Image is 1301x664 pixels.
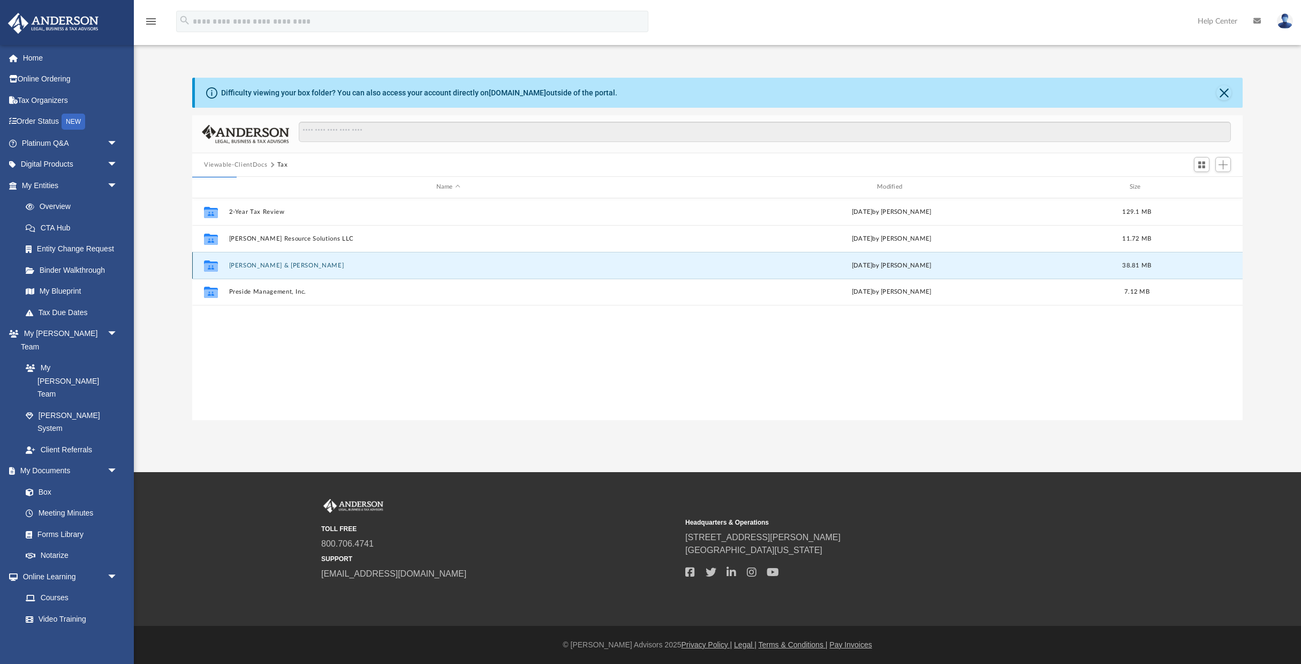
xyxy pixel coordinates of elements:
[1122,235,1151,241] span: 11.72 MB
[15,524,123,545] a: Forms Library
[15,405,128,439] a: [PERSON_NAME] System
[15,545,128,566] a: Notarize
[672,260,1111,270] div: [DATE] by [PERSON_NAME]
[829,640,872,649] a: Pay Invoices
[685,533,841,542] a: [STREET_ADDRESS][PERSON_NAME]
[107,154,128,176] span: arrow_drop_down
[15,503,128,524] a: Meeting Minutes
[321,554,678,564] small: SUPPORT
[685,546,822,555] a: [GEOGRAPHIC_DATA][US_STATE]
[229,262,668,269] button: [PERSON_NAME] & [PERSON_NAME]
[321,539,374,548] a: 800.706.4741
[685,518,1042,527] small: Headquarters & Operations
[15,302,134,323] a: Tax Due Dates
[277,160,288,170] button: Tax
[5,13,102,34] img: Anderson Advisors Platinum Portal
[1122,262,1151,268] span: 38.81 MB
[734,640,757,649] a: Legal |
[15,608,123,630] a: Video Training
[15,281,128,302] a: My Blueprint
[107,566,128,588] span: arrow_drop_down
[1122,208,1151,214] span: 129.1 MB
[15,587,128,609] a: Courses
[321,524,678,534] small: TOLL FREE
[672,182,1111,192] div: Modified
[1215,157,1231,172] button: Add
[107,323,128,345] span: arrow_drop_down
[489,88,546,97] a: [DOMAIN_NAME]
[221,87,617,99] div: Difficulty viewing your box folder? You can also access your account directly on outside of the p...
[672,207,1111,217] div: [DATE] by [PERSON_NAME]
[7,154,134,175] a: Digital Productsarrow_drop_down
[15,357,123,405] a: My [PERSON_NAME] Team
[15,217,134,238] a: CTA Hub
[179,14,191,26] i: search
[672,287,1111,297] div: [DATE] by [PERSON_NAME]
[1163,182,1238,192] div: id
[15,196,134,218] a: Overview
[672,234,1111,243] div: [DATE] by [PERSON_NAME]
[145,15,157,28] i: menu
[7,111,134,133] a: Order StatusNEW
[15,439,128,460] a: Client Referrals
[1194,157,1210,172] button: Switch to Grid View
[107,460,128,482] span: arrow_drop_down
[1116,182,1159,192] div: Size
[299,122,1231,142] input: Search files and folders
[7,566,128,587] a: Online Learningarrow_drop_down
[7,175,134,196] a: My Entitiesarrow_drop_down
[229,235,668,242] button: [PERSON_NAME] Resource Solutions LLC
[1216,85,1231,100] button: Close
[15,238,134,260] a: Entity Change Request
[7,89,134,111] a: Tax Organizers
[1277,13,1293,29] img: User Pic
[145,20,157,28] a: menu
[759,640,828,649] a: Terms & Conditions |
[321,569,466,578] a: [EMAIL_ADDRESS][DOMAIN_NAME]
[321,499,385,513] img: Anderson Advisors Platinum Portal
[62,114,85,130] div: NEW
[7,323,128,357] a: My [PERSON_NAME] Teamarrow_drop_down
[1124,289,1149,295] span: 7.12 MB
[229,182,668,192] div: Name
[204,160,267,170] button: Viewable-ClientDocs
[134,639,1301,651] div: © [PERSON_NAME] Advisors 2025
[107,132,128,154] span: arrow_drop_down
[197,182,224,192] div: id
[7,132,134,154] a: Platinum Q&Aarrow_drop_down
[15,259,134,281] a: Binder Walkthrough
[107,175,128,197] span: arrow_drop_down
[229,288,668,295] button: Preside Management, Inc.
[7,460,128,482] a: My Documentsarrow_drop_down
[192,198,1243,421] div: grid
[15,481,123,503] a: Box
[7,47,134,69] a: Home
[229,208,668,215] button: 2-Year Tax Review
[7,69,134,90] a: Online Ordering
[682,640,732,649] a: Privacy Policy |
